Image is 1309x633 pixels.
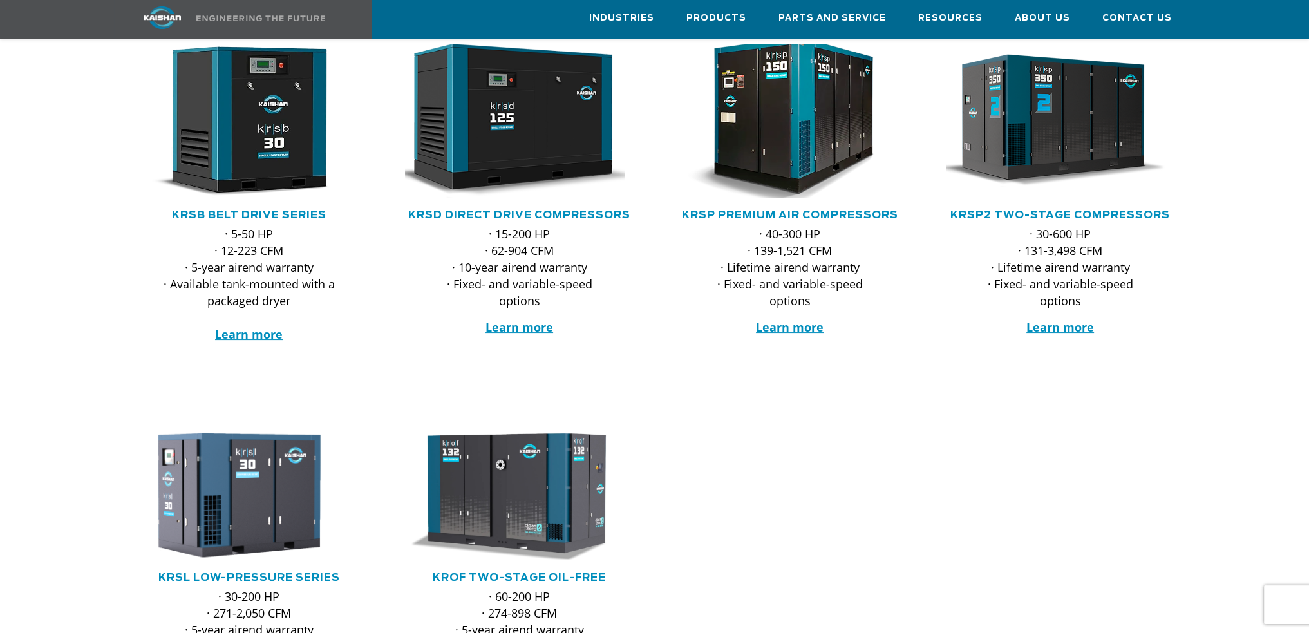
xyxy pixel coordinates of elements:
[778,11,886,26] span: Parts and Service
[215,326,283,342] a: Learn more
[158,572,340,583] a: KRSL Low-Pressure Series
[936,44,1165,198] img: krsp350
[946,44,1175,198] div: krsp350
[686,11,746,26] span: Products
[756,319,824,335] a: Learn more
[701,225,879,309] p: · 40-300 HP · 139-1,521 CFM · Lifetime airend warranty · Fixed- and variable-speed options
[395,44,625,198] img: krsd125
[395,430,625,561] img: krof132
[972,225,1149,309] p: · 30-600 HP · 131-3,498 CFM · Lifetime airend warranty · Fixed- and variable-speed options
[405,44,634,198] div: krsd125
[172,210,326,220] a: KRSB Belt Drive Series
[675,44,905,198] div: krsp150
[408,210,630,220] a: KRSD Direct Drive Compressors
[160,225,338,343] p: · 5-50 HP · 12-223 CFM · 5-year airend warranty · Available tank-mounted with a packaged dryer
[196,15,325,21] img: Engineering the future
[1015,1,1070,35] a: About Us
[589,11,654,26] span: Industries
[918,1,983,35] a: Resources
[686,1,746,35] a: Products
[654,36,907,206] img: krsp150
[114,6,211,29] img: kaishan logo
[433,572,606,583] a: KROF TWO-STAGE OIL-FREE
[778,1,886,35] a: Parts and Service
[682,210,898,220] a: KRSP Premium Air Compressors
[431,225,608,309] p: · 15-200 HP · 62-904 CFM · 10-year airend warranty · Fixed- and variable-speed options
[405,430,634,561] div: krof132
[1102,1,1172,35] a: Contact Us
[135,430,364,561] div: krsl30
[485,319,553,335] a: Learn more
[125,430,354,561] img: krsl30
[950,210,1170,220] a: KRSP2 Two-Stage Compressors
[1026,319,1094,335] a: Learn more
[589,1,654,35] a: Industries
[1015,11,1070,26] span: About Us
[1102,11,1172,26] span: Contact Us
[918,11,983,26] span: Resources
[125,44,354,198] img: krsb30
[135,44,364,198] div: krsb30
